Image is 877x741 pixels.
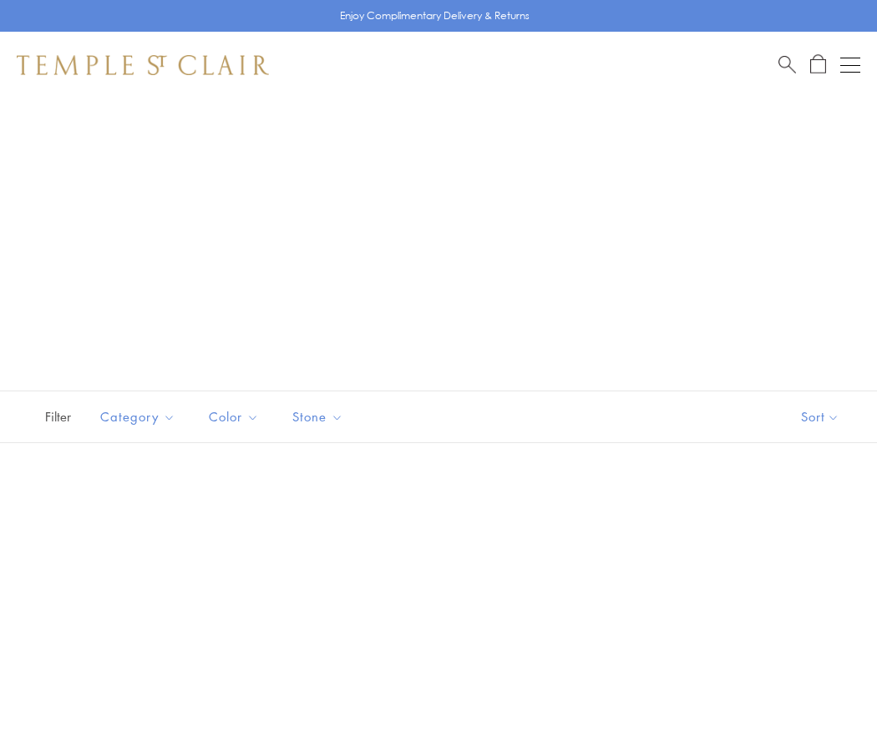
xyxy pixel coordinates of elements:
[810,54,826,75] a: Open Shopping Bag
[280,398,356,436] button: Stone
[778,54,796,75] a: Search
[340,8,530,24] p: Enjoy Complimentary Delivery & Returns
[763,391,877,442] button: Show sort by
[200,406,271,427] span: Color
[88,398,188,436] button: Category
[196,398,271,436] button: Color
[17,55,269,75] img: Temple St. Clair
[284,406,356,427] span: Stone
[92,406,188,427] span: Category
[840,55,860,75] button: Open navigation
